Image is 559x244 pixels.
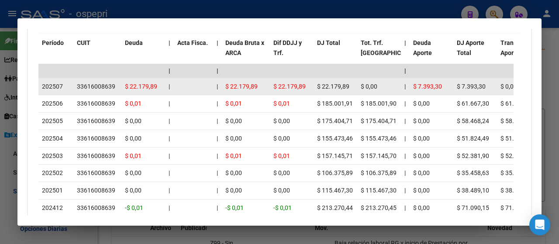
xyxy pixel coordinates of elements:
span: $ 106.375,89 [361,169,397,176]
datatable-header-cell: Deuda Bruta x ARCA [222,34,270,72]
span: | [404,67,406,74]
span: $ 51.824,49 [457,135,489,142]
span: $ 71.090,15 [457,204,489,211]
span: | [217,169,218,176]
span: $ 115.467,30 [317,187,353,194]
span: $ 22.179,89 [273,83,306,90]
span: | [217,83,218,90]
span: $ 106.375,89 [317,169,353,176]
span: $ 51.824,49 [500,135,533,142]
span: | [217,67,218,74]
span: | [169,169,170,176]
span: | [404,135,406,142]
span: | [404,187,406,194]
datatable-header-cell: CUIT [73,34,121,72]
span: -$ 0,01 [273,204,292,211]
div: 33616008639 [77,99,115,109]
span: | [169,67,170,74]
datatable-header-cell: Dif DDJJ y Trf. [270,34,314,72]
span: $ 0,00 [273,117,290,124]
span: | [217,117,218,124]
span: $ 185.001,91 [317,100,353,107]
span: | [217,204,218,211]
span: $ 155.473,46 [361,135,397,142]
span: $ 0,00 [413,135,430,142]
span: $ 155.473,46 [317,135,353,142]
span: $ 0,00 [125,187,141,194]
span: 202505 [42,117,63,124]
datatable-header-cell: Transferido Aporte [497,34,541,72]
span: $ 175.404,71 [361,117,397,124]
span: $ 0,00 [273,135,290,142]
span: Deuda Aporte [413,39,432,56]
span: Deuda [125,39,143,46]
span: -$ 0,01 [225,204,244,211]
span: Transferido Aporte [500,39,533,56]
div: 33616008639 [77,151,115,161]
span: | [404,169,406,176]
span: $ 0,01 [273,100,290,107]
span: $ 0,00 [125,169,141,176]
datatable-header-cell: DJ Total [314,34,357,72]
div: 33616008639 [77,186,115,196]
span: | [169,39,170,46]
span: | [217,135,218,142]
div: 33616008639 [77,134,115,144]
span: 202503 [42,152,63,159]
span: $ 22.179,89 [317,83,349,90]
datatable-header-cell: DJ Aporte Total [453,34,497,72]
span: $ 58.468,24 [500,117,533,124]
span: | [169,83,170,90]
div: 33616008639 [77,168,115,178]
span: Deuda Bruta x ARCA [225,39,264,56]
datatable-header-cell: Acta Fisca. [174,34,213,72]
span: | [169,100,170,107]
span: DJ Total [317,39,340,46]
span: $ 0,00 [225,135,242,142]
span: $ 0,00 [361,83,377,90]
datatable-header-cell: Período [38,34,73,72]
datatable-header-cell: | [165,34,174,72]
datatable-header-cell: Deuda Aporte [410,34,453,72]
span: $ 115.467,30 [361,187,397,194]
span: $ 61.667,30 [457,100,489,107]
span: $ 35.458,63 [457,169,489,176]
span: | [217,187,218,194]
span: | [404,117,406,124]
span: Período [42,39,64,46]
span: $ 0,00 [413,100,430,107]
div: Open Intercom Messenger [529,214,550,235]
span: | [404,100,406,107]
span: | [169,187,170,194]
span: | [404,204,406,211]
span: | [169,204,170,211]
span: $ 61.667,30 [500,100,533,107]
span: $ 52.381,90 [500,152,533,159]
span: $ 0,00 [225,117,242,124]
span: CUIT [77,39,90,46]
span: 202507 [42,83,63,90]
span: $ 157.145,70 [361,152,397,159]
span: $ 0,00 [500,83,517,90]
span: $ 0,00 [125,135,141,142]
span: $ 0,00 [413,117,430,124]
span: | [404,39,406,46]
span: $ 0,00 [125,117,141,124]
span: | [169,117,170,124]
div: 33616008639 [77,82,115,92]
span: $ 38.489,10 [457,187,489,194]
span: $ 22.179,89 [225,83,258,90]
datatable-header-cell: Deuda [121,34,165,72]
span: $ 0,01 [125,100,141,107]
span: $ 0,01 [225,152,242,159]
span: $ 0,00 [413,204,430,211]
span: | [404,152,406,159]
span: Acta Fisca. [177,39,208,46]
span: $ 0,00 [273,187,290,194]
span: $ 0,00 [225,169,242,176]
span: -$ 0,01 [125,204,143,211]
span: $ 0,00 [413,169,430,176]
span: Tot. Trf. [GEOGRAPHIC_DATA] [361,39,420,56]
div: 33616008639 [77,203,115,213]
span: $ 35.458,63 [500,169,533,176]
